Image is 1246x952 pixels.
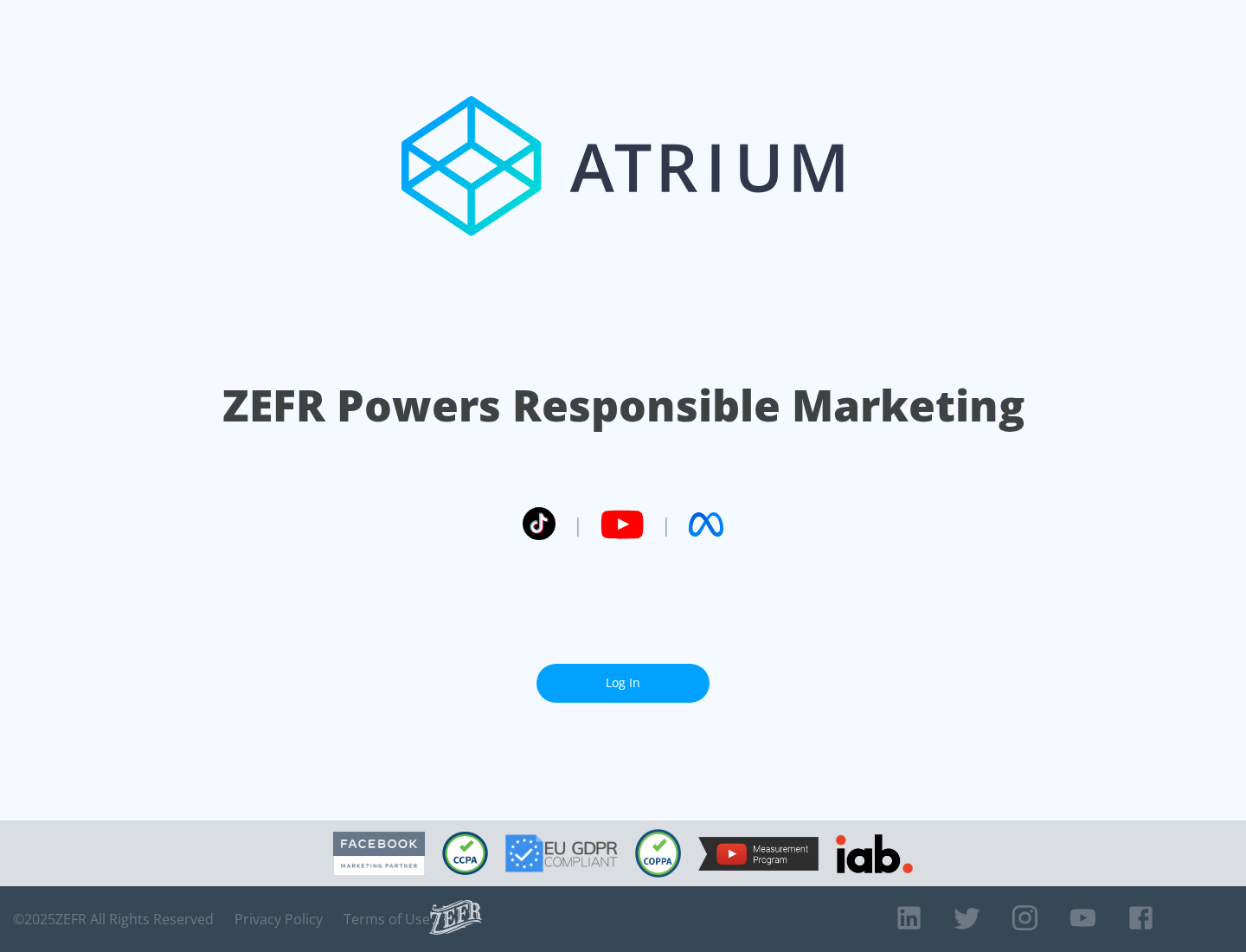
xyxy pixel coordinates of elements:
span: | [661,511,671,537]
a: Log In [536,664,710,703]
a: Privacy Policy [234,910,323,928]
img: GDPR Compliant [505,834,618,872]
img: YouTube Measurement Program [698,837,819,871]
img: Facebook Marketing Partner [333,832,425,876]
img: COPPA Compliant [635,829,681,878]
span: | [573,511,583,537]
a: Terms of Use [344,910,430,928]
span: © 2025 ZEFR All Rights Reserved [13,910,214,928]
img: CCPA Compliant [442,832,488,875]
img: IAB [836,834,913,873]
h1: ZEFR Powers Responsible Marketing [222,376,1024,435]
